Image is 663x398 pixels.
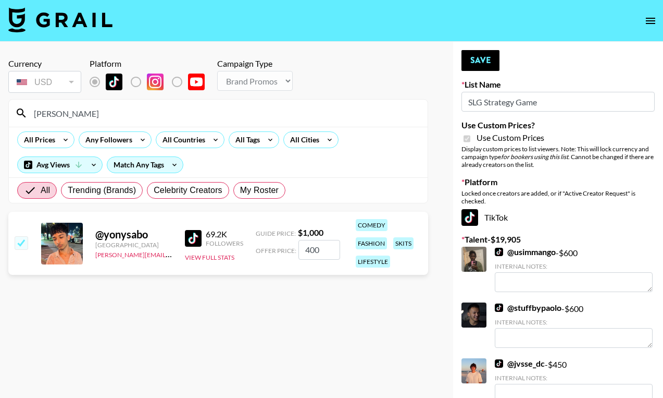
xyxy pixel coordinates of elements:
img: Instagram [147,74,164,90]
span: Use Custom Prices [477,132,544,143]
span: Trending (Brands) [68,184,136,197]
strong: $ 1,000 [298,227,323,237]
div: List locked to TikTok. [90,71,213,93]
div: Campaign Type [217,58,293,69]
button: Save [461,50,499,71]
div: USD [10,73,79,91]
div: Any Followers [79,132,134,148]
div: - $ 600 [495,303,653,348]
div: All Countries [156,132,207,148]
div: Platform [90,58,213,69]
div: Currency [8,58,81,69]
label: Platform [461,177,655,187]
div: Currency is locked to USD [8,69,81,95]
a: @jvsse_dc [495,358,545,369]
span: Guide Price: [256,230,296,237]
div: 69.2K [206,229,243,239]
div: @ yonysabo [95,228,172,241]
a: @usimmango [495,247,556,257]
div: Avg Views [18,157,102,173]
input: 1,000 [298,240,340,260]
button: View Full Stats [185,254,234,261]
input: Search by User Name [28,105,421,122]
div: Internal Notes: [495,374,653,382]
a: @stuffbypaolo [495,303,561,313]
em: for bookers using this list [501,153,568,161]
img: YouTube [188,74,205,90]
div: Followers [206,239,243,247]
div: [GEOGRAPHIC_DATA] [95,241,172,249]
div: All Tags [229,132,262,148]
a: [PERSON_NAME][EMAIL_ADDRESS][PERSON_NAME][DOMAIN_NAME] [95,249,299,259]
img: TikTok [461,209,478,226]
div: Locked once creators are added, or if "Active Creator Request" is checked. [461,189,655,205]
div: All Cities [284,132,321,148]
span: My Roster [240,184,279,197]
img: TikTok [495,304,503,312]
div: Display custom prices to list viewers. Note: This will lock currency and campaign type . Cannot b... [461,145,655,168]
div: fashion [356,237,387,249]
div: - $ 600 [495,247,653,292]
label: Talent - $ 19,905 [461,234,655,245]
img: TikTok [495,248,503,256]
img: TikTok [106,74,122,90]
label: Use Custom Prices? [461,120,655,130]
div: comedy [356,219,387,231]
img: TikTok [495,359,503,368]
div: Match Any Tags [107,157,183,173]
div: All Prices [18,132,57,148]
span: Celebrity Creators [154,184,222,197]
label: List Name [461,79,655,90]
div: skits [393,237,414,249]
img: TikTok [185,230,202,247]
img: Grail Talent [8,7,112,32]
span: All [41,184,50,197]
button: open drawer [640,10,661,31]
div: Internal Notes: [495,318,653,326]
span: Offer Price: [256,247,296,255]
div: TikTok [461,209,655,226]
div: Internal Notes: [495,262,653,270]
div: lifestyle [356,256,390,268]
